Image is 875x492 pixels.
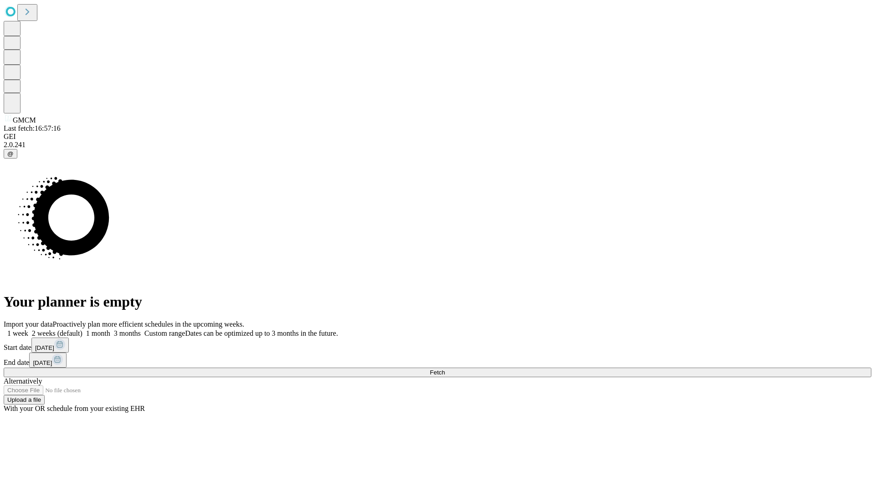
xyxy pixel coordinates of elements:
[35,344,54,351] span: [DATE]
[32,329,82,337] span: 2 weeks (default)
[4,141,871,149] div: 2.0.241
[53,320,244,328] span: Proactively plan more efficient schedules in the upcoming weeks.
[4,368,871,377] button: Fetch
[86,329,110,337] span: 1 month
[114,329,141,337] span: 3 months
[4,293,871,310] h1: Your planner is empty
[4,353,871,368] div: End date
[4,124,61,132] span: Last fetch: 16:57:16
[7,150,14,157] span: @
[4,133,871,141] div: GEI
[144,329,185,337] span: Custom range
[7,329,28,337] span: 1 week
[4,377,42,385] span: Alternatively
[31,338,69,353] button: [DATE]
[4,395,45,405] button: Upload a file
[430,369,445,376] span: Fetch
[13,116,36,124] span: GMCM
[33,359,52,366] span: [DATE]
[4,320,53,328] span: Import your data
[29,353,67,368] button: [DATE]
[185,329,338,337] span: Dates can be optimized up to 3 months in the future.
[4,338,871,353] div: Start date
[4,149,17,159] button: @
[4,405,145,412] span: With your OR schedule from your existing EHR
